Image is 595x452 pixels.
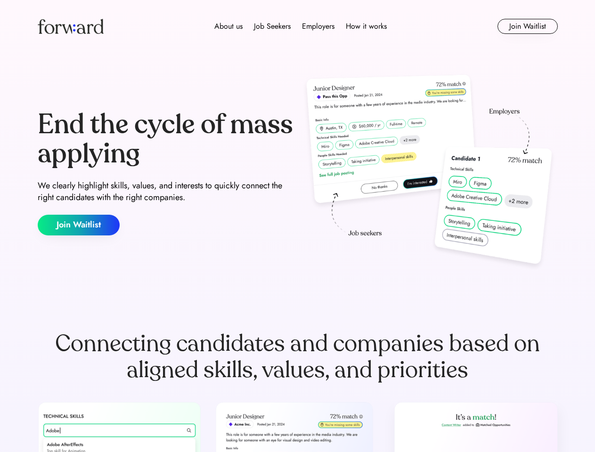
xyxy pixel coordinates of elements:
div: We clearly highlight skills, values, and interests to quickly connect the right candidates with t... [38,180,294,203]
button: Join Waitlist [497,19,558,34]
div: How it works [346,21,387,32]
div: About us [214,21,243,32]
img: Forward logo [38,19,104,34]
div: Connecting candidates and companies based on aligned skills, values, and priorities [38,331,558,383]
button: Join Waitlist [38,215,120,235]
div: Job Seekers [254,21,291,32]
img: hero-image.png [302,72,558,274]
div: Employers [302,21,334,32]
div: End the cycle of mass applying [38,110,294,168]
